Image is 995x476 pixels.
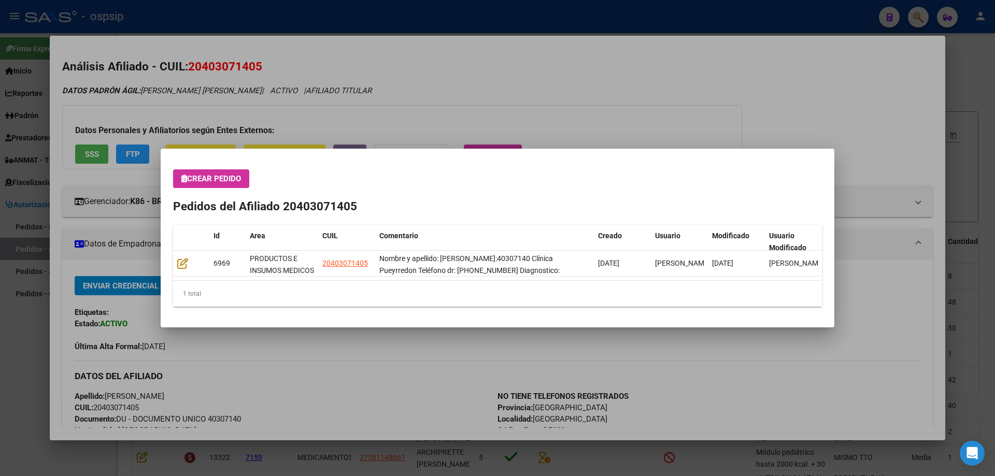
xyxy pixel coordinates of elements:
datatable-header-cell: Comentario [375,225,594,259]
datatable-header-cell: Usuario Modificado [765,225,822,259]
h2: Pedidos del Afiliado 20403071405 [173,198,822,215]
span: Nombre y apellido: Fraticelli Lucas Dni:40307140 Clínica Pueyrredon Teléfono dr: 4992468 Diagnost... [379,254,560,286]
span: Creado [598,232,622,240]
datatable-header-cell: Modificado [708,225,765,259]
span: [DATE] [712,259,733,267]
div: Open Intercom Messenger [960,441,985,466]
span: Usuario [655,232,680,240]
span: Id [214,232,220,240]
span: Comentario [379,232,418,240]
button: Crear Pedido [173,169,249,188]
div: 1 total [173,281,822,307]
span: [PERSON_NAME] [769,259,825,267]
span: [PERSON_NAME] [655,259,710,267]
span: Crear Pedido [181,174,241,183]
span: 6969 [214,259,230,267]
span: CUIL [322,232,338,240]
span: Modificado [712,232,749,240]
datatable-header-cell: Id [209,225,246,259]
datatable-header-cell: Area [246,225,318,259]
span: Usuario Modificado [769,232,806,252]
datatable-header-cell: CUIL [318,225,375,259]
span: 20403071405 [322,259,368,267]
datatable-header-cell: Creado [594,225,651,259]
span: Area [250,232,265,240]
span: [DATE] [598,259,619,267]
datatable-header-cell: Usuario [651,225,708,259]
span: PRODUCTOS E INSUMOS MEDICOS [250,254,314,275]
